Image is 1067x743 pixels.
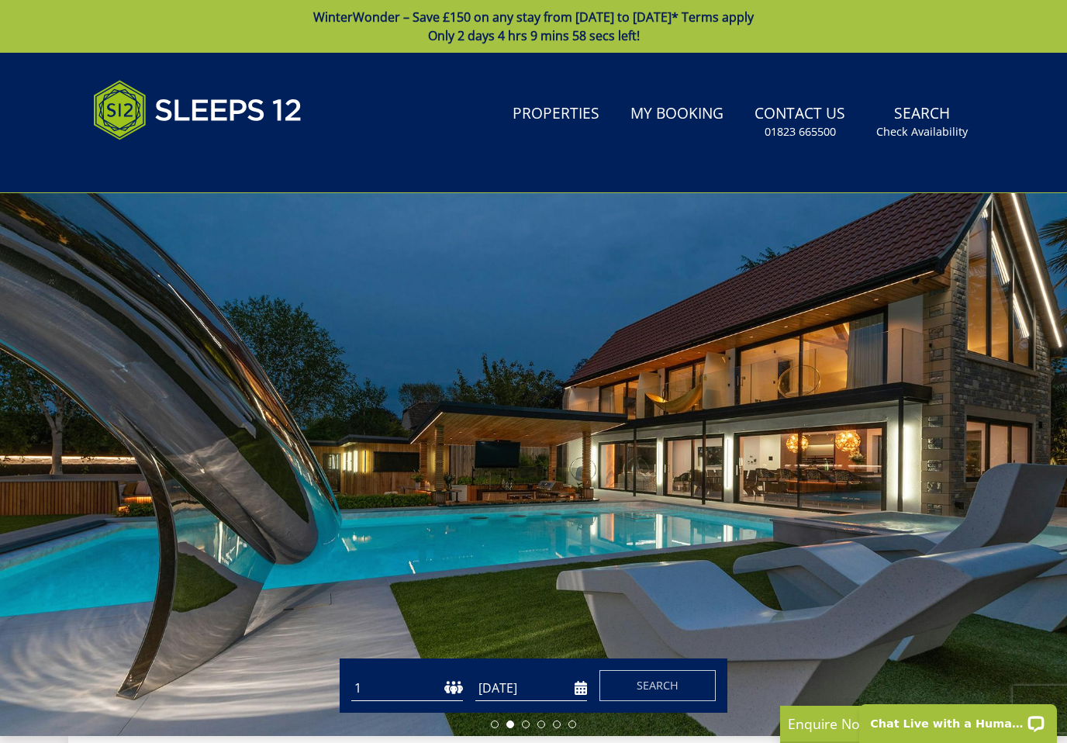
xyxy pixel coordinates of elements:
small: Check Availability [876,124,968,140]
a: Contact Us01823 665500 [748,97,851,147]
span: Only 2 days 4 hrs 9 mins 58 secs left! [428,27,640,44]
small: 01823 665500 [765,124,836,140]
iframe: Customer reviews powered by Trustpilot [85,158,248,171]
a: My Booking [624,97,730,132]
button: Search [599,670,716,701]
iframe: LiveChat chat widget [849,694,1067,743]
img: Sleeps 12 [93,71,302,149]
p: Enquire Now [788,714,1020,734]
a: SearchCheck Availability [870,97,974,147]
span: Search [637,678,679,693]
input: Arrival Date [475,676,587,701]
a: Properties [506,97,606,132]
